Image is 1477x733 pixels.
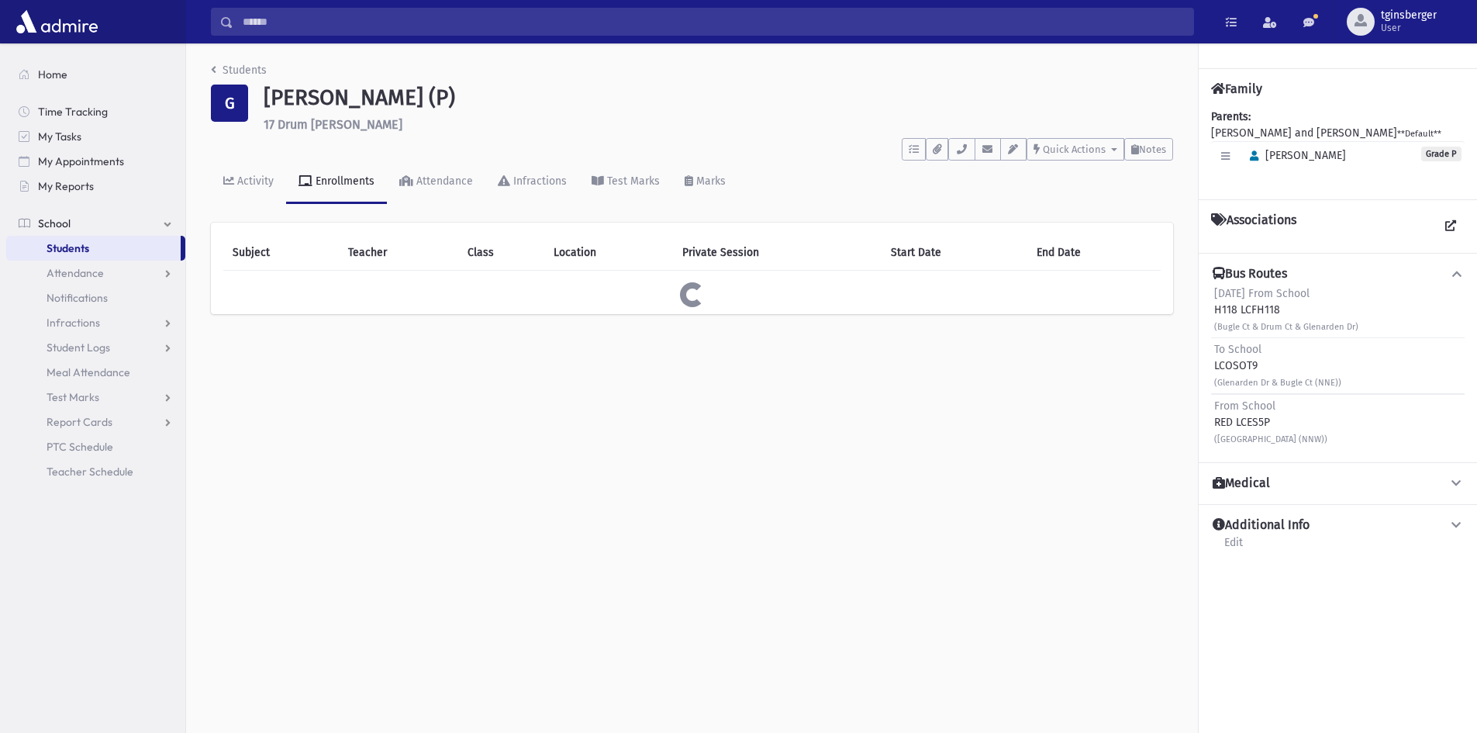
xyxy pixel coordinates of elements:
span: My Tasks [38,130,81,143]
div: Activity [234,175,274,188]
span: Infractions [47,316,100,330]
div: Enrollments [312,175,374,188]
a: Test Marks [579,161,672,204]
span: Home [38,67,67,81]
a: View all Associations [1437,213,1465,240]
th: Subject [223,235,339,271]
button: Quick Actions [1027,138,1124,161]
a: Attendance [6,261,185,285]
div: G [211,85,248,122]
span: Quick Actions [1043,143,1106,155]
a: Teacher Schedule [6,459,185,484]
span: Students [47,241,89,255]
div: Test Marks [604,175,660,188]
a: Infractions [485,161,579,204]
h4: Medical [1213,475,1270,492]
span: Meal Attendance [47,365,130,379]
span: [PERSON_NAME] [1243,149,1346,162]
a: My Tasks [6,124,185,149]
a: My Appointments [6,149,185,174]
a: Test Marks [6,385,185,410]
div: [PERSON_NAME] and [PERSON_NAME] [1211,109,1465,187]
nav: breadcrumb [211,62,267,85]
span: My Reports [38,179,94,193]
th: Teacher [339,235,458,271]
div: LCOSOT9 [1214,341,1341,390]
div: H118 LCFH118 [1214,285,1358,334]
th: Private Session [673,235,882,271]
span: From School [1214,399,1275,413]
span: School [38,216,71,230]
span: To School [1214,343,1261,356]
a: Student Logs [6,335,185,360]
small: ([GEOGRAPHIC_DATA] (NNW)) [1214,434,1327,444]
small: (Bugle Ct & Drum Ct & Glenarden Dr) [1214,322,1358,332]
a: Students [6,236,181,261]
a: Infractions [6,310,185,335]
input: Search [233,8,1193,36]
h4: Additional Info [1213,517,1310,534]
a: Students [211,64,267,77]
a: My Reports [6,174,185,199]
span: Time Tracking [38,105,108,119]
button: Notes [1124,138,1173,161]
h4: Family [1211,81,1262,96]
h4: Associations [1211,213,1296,240]
button: Additional Info [1211,517,1465,534]
a: Time Tracking [6,99,185,124]
h6: 17 Drum [PERSON_NAME] [264,117,1173,132]
a: Home [6,62,185,87]
h4: Bus Routes [1213,266,1287,282]
a: Marks [672,161,738,204]
a: PTC Schedule [6,434,185,459]
a: Report Cards [6,410,185,434]
div: RED LCES5P [1214,398,1327,447]
span: tginsberger [1381,9,1437,22]
span: Test Marks [47,390,99,404]
a: Activity [211,161,286,204]
small: (Glenarden Dr & Bugle Ct (NNE)) [1214,378,1341,388]
h1: [PERSON_NAME] (P) [264,85,1173,111]
span: Report Cards [47,415,112,429]
img: AdmirePro [12,6,102,37]
span: Notifications [47,291,108,305]
a: Notifications [6,285,185,310]
th: Class [458,235,544,271]
span: [DATE] From School [1214,287,1310,300]
div: Attendance [413,175,473,188]
span: Student Logs [47,341,110,354]
th: End Date [1027,235,1161,271]
span: Attendance [47,266,104,280]
a: Enrollments [286,161,387,204]
b: Parents: [1211,110,1251,123]
button: Medical [1211,475,1465,492]
span: Grade P [1421,147,1461,161]
span: PTC Schedule [47,440,113,454]
div: Infractions [510,175,567,188]
span: Notes [1139,143,1166,155]
a: Meal Attendance [6,360,185,385]
a: School [6,211,185,236]
span: My Appointments [38,154,124,168]
a: Attendance [387,161,485,204]
div: Marks [693,175,726,188]
span: Teacher Schedule [47,465,133,479]
th: Location [544,235,673,271]
span: User [1381,22,1437,34]
button: Bus Routes [1211,266,1465,282]
th: Start Date [882,235,1027,271]
a: Edit [1223,534,1244,562]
